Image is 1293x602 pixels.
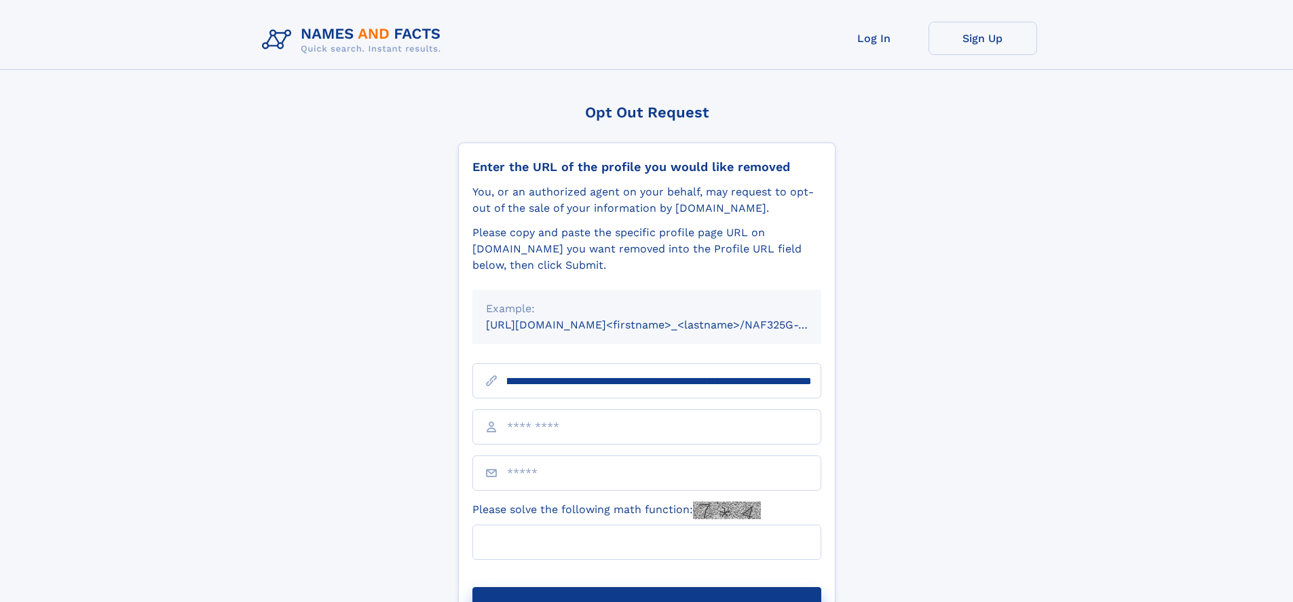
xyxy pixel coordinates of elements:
[929,22,1037,55] a: Sign Up
[820,22,929,55] a: Log In
[472,159,821,174] div: Enter the URL of the profile you would like removed
[257,22,452,58] img: Logo Names and Facts
[458,104,836,121] div: Opt Out Request
[486,318,847,331] small: [URL][DOMAIN_NAME]<firstname>_<lastname>/NAF325G-xxxxxxxx
[472,502,761,519] label: Please solve the following math function:
[486,301,808,317] div: Example:
[472,225,821,274] div: Please copy and paste the specific profile page URL on [DOMAIN_NAME] you want removed into the Pr...
[472,184,821,217] div: You, or an authorized agent on your behalf, may request to opt-out of the sale of your informatio...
